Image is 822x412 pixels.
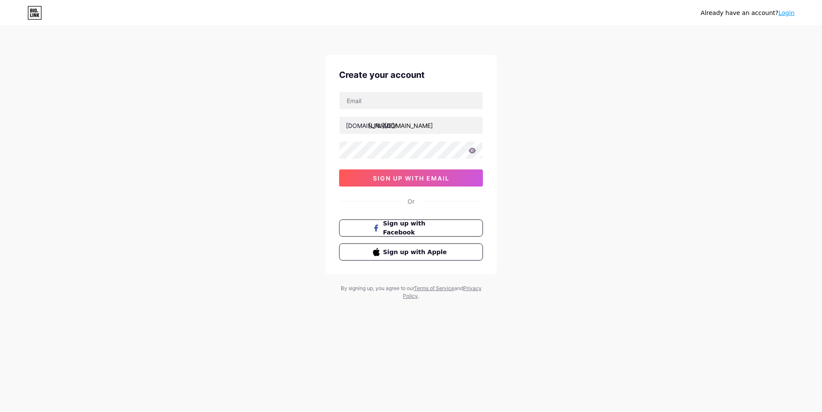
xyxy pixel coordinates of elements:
span: Sign up with Apple [383,248,450,257]
div: Already have an account? [701,9,795,18]
div: Or [408,197,414,206]
div: By signing up, you agree to our and . [338,285,484,300]
a: Terms of Service [414,285,454,291]
input: Email [340,92,482,109]
button: sign up with email [339,169,483,187]
button: Sign up with Apple [339,243,483,261]
a: Login [778,9,795,16]
input: username [340,117,482,134]
div: Create your account [339,68,483,81]
div: [DOMAIN_NAME]/ [346,121,396,130]
span: sign up with email [373,175,450,182]
span: Sign up with Facebook [383,219,450,237]
button: Sign up with Facebook [339,219,483,237]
